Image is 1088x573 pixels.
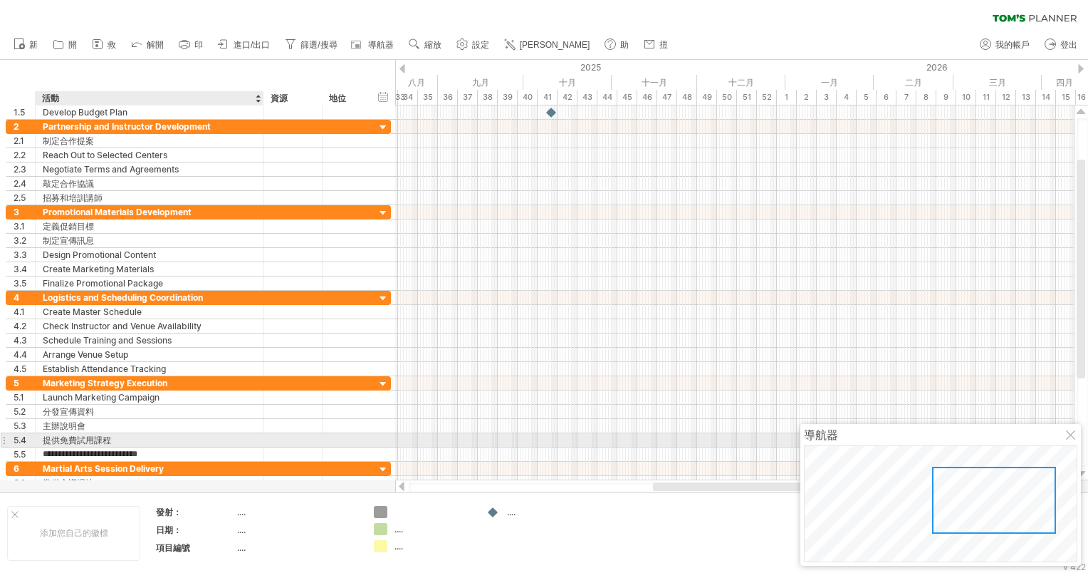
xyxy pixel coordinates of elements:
[349,36,398,54] a: 導航器
[40,527,108,538] font: 添加您自己的徽標
[697,75,785,90] div: December 2025
[43,205,256,219] div: Promotional Materials Development
[438,75,523,90] div: September 2025
[43,391,256,404] div: Launch Marketing Campaign
[14,433,35,447] div: 5.4
[785,75,874,90] div: January 2026
[659,40,668,50] span: 㨟
[877,90,896,105] div: 6
[418,90,438,105] div: 35
[175,36,207,54] a: 印
[601,36,633,54] a: 助
[237,542,357,554] div: ....
[43,248,256,262] div: Design Promotional Content
[368,40,394,50] span: 導航器
[677,90,697,105] div: 48
[14,334,35,347] div: 4.3
[538,90,558,105] div: 41
[14,462,35,475] div: 6
[43,476,256,490] div: 準備會議場地
[127,36,168,54] a: 解開
[995,40,1030,50] span: 我的帳戶
[737,90,757,105] div: 51
[14,277,35,290] div: 3.5
[14,177,35,190] div: 2.4
[874,75,953,90] div: February 2026
[478,90,498,105] div: 38
[42,91,256,105] div: 活動
[797,90,817,105] div: 2
[896,90,916,105] div: 7
[857,90,877,105] div: 5
[43,405,256,418] div: 分發宣傳資料
[520,40,590,50] span: [PERSON_NAME]
[577,90,597,105] div: 43
[523,75,612,90] div: October 2025
[14,162,35,176] div: 2.3
[43,305,256,319] div: Create Master Schedule
[424,40,441,50] span: 縮放
[438,90,458,105] div: 36
[976,90,996,105] div: 11
[43,376,256,390] div: Marketing Strategy Execution
[14,476,35,490] div: 6.1
[14,120,35,133] div: 2
[14,348,35,361] div: 4.4
[14,376,35,390] div: 5
[996,90,1016,105] div: 12
[14,319,35,333] div: 4.2
[43,362,256,376] div: Establish Attendance Tracking
[43,433,256,447] div: 提供免費試用課程
[14,362,35,376] div: 4.5
[43,177,256,190] div: 敲定合作協議
[597,90,617,105] div: 44
[43,462,256,475] div: Martial Arts Session Delivery
[43,162,256,176] div: Negotiate Terms and Agreements
[620,40,629,50] span: 助
[14,105,35,119] div: 1.5
[43,419,256,433] div: 主辦說明會
[43,134,256,148] div: 制定合作提案
[43,291,256,304] div: Logistics and Scheduling Coordination
[156,524,234,536] div: 日期：
[757,90,777,105] div: 52
[108,40,116,50] span: 救
[43,105,256,119] div: Develop Budget Plan
[234,40,270,50] span: 進口/出口
[640,36,672,54] a: 㨟
[617,90,637,105] div: 45
[398,90,418,105] div: 34
[507,506,585,518] div: ....
[43,120,256,133] div: Partnership and Instructor Development
[1063,562,1086,572] div: v 422
[43,277,256,290] div: Finalize Promotional Package
[804,428,1077,442] div: 導航器
[501,36,595,54] a: [PERSON_NAME]
[14,405,35,418] div: 5.2
[156,506,234,518] div: 發射：
[936,90,956,105] div: 9
[394,540,472,552] div: ....
[43,334,256,347] div: Schedule Training and Sessions
[14,291,35,304] div: 4
[837,90,857,105] div: 4
[612,75,697,90] div: November 2025
[817,90,837,105] div: 3
[10,36,42,54] a: 新
[14,220,35,233] div: 3.1
[68,40,77,50] span: 開
[14,191,35,205] div: 2.5
[329,91,360,105] div: 地位
[43,234,256,247] div: 制定宣傳訊息
[453,36,493,54] a: 設定
[43,148,256,162] div: Reach Out to Selected Centers
[14,148,35,162] div: 2.2
[458,90,478,105] div: 37
[1056,90,1076,105] div: 15
[214,36,274,54] a: 進口/出口
[637,90,657,105] div: 46
[956,90,976,105] div: 10
[43,262,256,276] div: Create Marketing Materials
[281,36,341,54] a: 篩選/搜尋
[777,90,797,105] div: 1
